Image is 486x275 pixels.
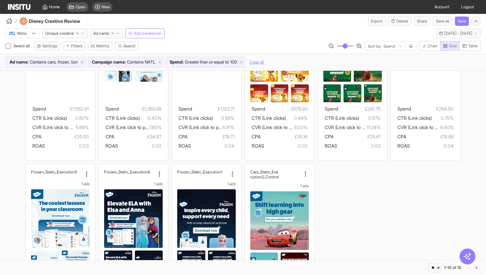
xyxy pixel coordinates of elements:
span: £25.53 [41,133,88,141]
span: ROAS [397,143,410,149]
span: 0.49% [286,114,307,122]
h2: Cars_Static_Exe [250,169,278,174]
span: CTR (Link clicks) [179,115,213,121]
button: Unique creative [42,28,88,38]
span: ROAS [325,143,337,149]
span: Select all [14,43,31,48]
div: Frozen_Static_Execution6 [104,169,155,174]
span: Spend [397,106,411,112]
div: Spend:Greater than or equal to100 [166,57,245,68]
button: Save as [433,17,452,26]
span: / [15,18,17,24]
h2: Frozen_Stati [31,169,53,174]
h2: c_Execution1 [199,169,222,174]
span: Ad name : [10,59,28,66]
span: Spend [325,106,338,112]
span: CTR (Link clicks) [252,115,286,121]
button: Ad name [90,28,123,38]
span: New [101,4,110,10]
span: CPA [397,134,406,139]
span: NATL [145,59,155,66]
span: CVR (Link click to purchase) [32,124,90,130]
span: CVR (Link click to purchase) [252,124,309,130]
span: 0.75% [432,114,453,122]
span: 0.51% [359,114,381,122]
div: Cars_Static_Execution2_Control [250,169,301,179]
span: 7.80% [149,123,161,131]
span: £19.71 [187,133,234,141]
span: 100 [230,59,237,66]
span: ROAS [105,143,118,149]
span: CPA [105,134,114,139]
span: Ad name [93,31,109,36]
button: Metrics [88,41,112,51]
button: Settings [34,41,60,51]
span: Spend [32,106,46,112]
span: £1,359.98 [119,105,161,113]
span: CVR (Link click to purchase) [179,124,236,130]
div: Campaign name:ContainsNATL [88,57,164,68]
span: 0.60% [67,114,88,122]
button: Chart [419,41,440,51]
span: CVR (Link click to purchase) [325,124,383,130]
span: CPA [179,134,187,139]
button: Table [459,41,481,51]
span: 11.34% [367,123,381,131]
span: £18.89 [406,133,453,141]
span: Search [123,43,136,49]
div: 1-10 of 15 [444,265,461,270]
div: 1 ads [250,183,309,189]
div: 1 ads [177,181,236,187]
span: Add breakdown [134,31,162,36]
span: CPA [325,134,334,139]
span: £264.50 [411,105,453,113]
button: Save [455,17,469,26]
span: 0.03 [337,142,381,150]
span: £34.87 [114,133,161,141]
span: Unique creative [45,31,74,36]
h2: c_Execution5 [53,169,77,174]
span: £1,582.91 [46,105,88,113]
span: CVR (Link click to purchase) [105,124,163,130]
span: Table [468,43,478,49]
button: Export [368,17,385,26]
span: ROAS [32,143,45,149]
span: Settings [42,43,57,49]
span: Spend : [170,59,183,66]
h2: cution2_Control [250,174,279,179]
button: Clear all [250,57,264,68]
button: Grid [440,41,460,51]
span: 0.40% [140,114,161,122]
span: CPA [252,134,261,139]
span: cars, frozen, lion [48,59,78,66]
div: Frozen_Static_Execution5 [31,169,82,174]
span: Spend [105,106,119,112]
span: CTR (Link clicks) [397,115,432,121]
button: [DATE] - [DATE] [436,29,481,38]
span: Sort by: [368,44,382,49]
span: Chart [427,43,437,49]
span: 0.68% [213,114,234,122]
span: ROAS [179,143,191,149]
span: Greater than or equal to [185,59,229,66]
span: 6.91% [223,123,234,131]
h2: c_Execution6 [126,169,150,174]
button: Filters [63,41,85,51]
span: Home [49,4,60,10]
span: £35.16 [261,133,307,141]
span: CTR (Link clicks) [105,115,140,121]
span: Campaign name : [92,59,126,66]
h4: Disney Creative Review [29,18,98,24]
span: Open [76,4,86,10]
div: Frozen_Static_Execution1 [177,169,228,174]
span: 5.69% [76,123,89,131]
span: £281.75 [338,105,381,113]
img: Logo [8,4,30,10]
span: CTR (Link clicks) [325,115,359,121]
span: £1,123.71 [192,105,234,113]
span: Spend [252,106,265,112]
div: Ad name:Containscars, frozen, lion [6,57,86,68]
div: 1 ads [31,181,90,187]
button: / [5,17,17,25]
span: 0.02 [264,142,307,150]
